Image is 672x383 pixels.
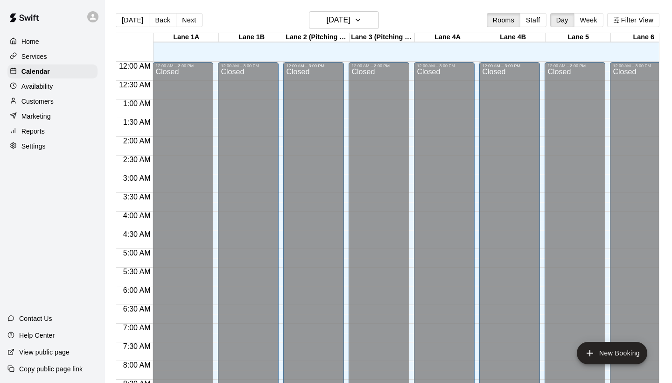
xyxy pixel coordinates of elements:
a: Customers [7,94,98,108]
button: Rooms [487,13,520,27]
button: Back [149,13,176,27]
button: Filter View [607,13,659,27]
span: 3:30 AM [121,193,153,201]
span: 5:00 AM [121,249,153,257]
button: Next [176,13,202,27]
span: 12:30 AM [117,81,153,89]
div: 12:00 AM – 3:00 PM [482,64,537,68]
a: Marketing [7,109,98,123]
p: View public page [19,348,70,357]
button: Day [550,13,574,27]
p: Home [21,37,39,46]
span: 8:00 AM [121,361,153,369]
h6: [DATE] [327,14,350,27]
button: add [577,342,647,364]
button: Staff [520,13,546,27]
span: 7:30 AM [121,342,153,350]
span: 2:00 AM [121,137,153,145]
div: 12:00 AM – 3:00 PM [155,64,210,68]
div: 12:00 AM – 3:00 PM [221,64,276,68]
div: Lane 2 (Pitching Only) [284,33,350,42]
span: 1:30 AM [121,118,153,126]
span: 4:30 AM [121,230,153,238]
p: Customers [21,97,54,106]
p: Contact Us [19,314,52,323]
div: 12:00 AM – 3:00 PM [613,64,668,68]
p: Marketing [21,112,51,121]
span: 6:30 AM [121,305,153,313]
a: Reports [7,124,98,138]
a: Services [7,50,98,64]
span: 12:00 AM [117,62,153,70]
p: Copy public page link [19,364,83,374]
button: Week [574,13,603,27]
p: Settings [21,142,46,151]
div: Lane 5 [546,33,611,42]
button: [DATE] [309,11,379,29]
span: 7:00 AM [121,324,153,332]
p: Calendar [21,67,50,76]
p: Reports [21,127,45,136]
div: Lane 4A [415,33,480,42]
span: 4:00 AM [121,212,153,220]
div: 12:00 AM – 3:00 PM [417,64,472,68]
a: Availability [7,79,98,93]
span: 5:30 AM [121,268,153,276]
p: Help Center [19,331,55,340]
div: Lane 1B [219,33,284,42]
div: Lane 3 (Pitching Only) [350,33,415,42]
span: 3:00 AM [121,174,153,182]
div: 12:00 AM – 3:00 PM [547,64,602,68]
div: 12:00 AM – 3:00 PM [351,64,406,68]
button: [DATE] [116,13,149,27]
span: 1:00 AM [121,99,153,107]
p: Availability [21,82,53,91]
div: Lane 1A [154,33,219,42]
a: Home [7,35,98,49]
span: 2:30 AM [121,156,153,163]
a: Calendar [7,64,98,78]
div: Lane 4B [480,33,546,42]
span: 6:00 AM [121,286,153,294]
div: 12:00 AM – 3:00 PM [286,64,341,68]
a: Settings [7,139,98,153]
p: Services [21,52,47,61]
